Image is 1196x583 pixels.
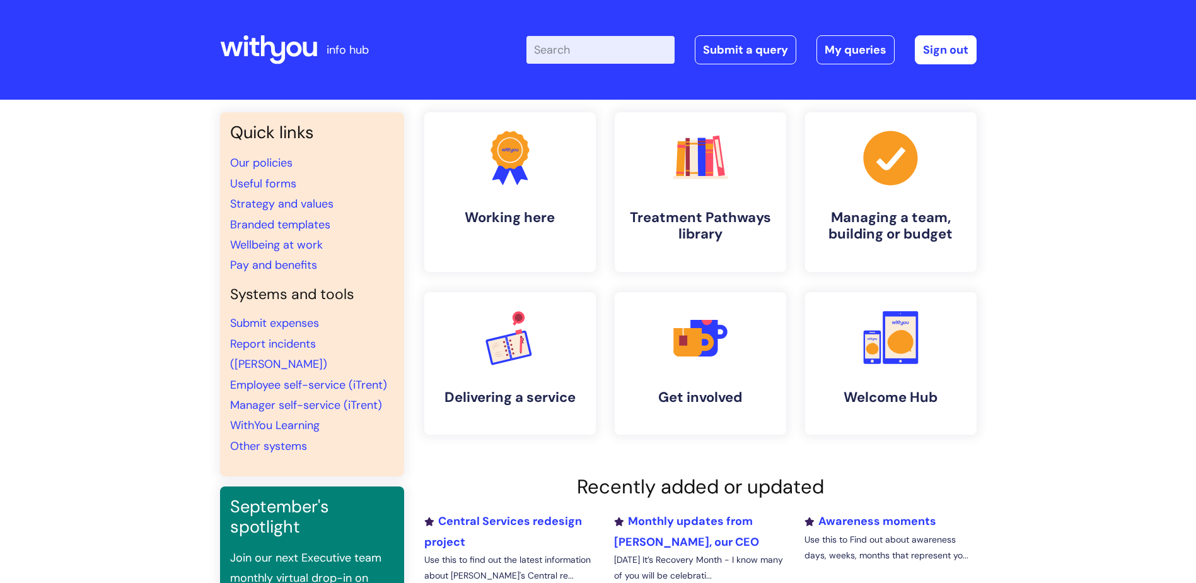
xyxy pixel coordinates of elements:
[816,35,895,64] a: My queries
[230,418,320,433] a: WithYou Learning
[526,35,977,64] div: | -
[327,40,369,60] p: info hub
[424,292,596,435] a: Delivering a service
[625,389,776,406] h4: Get involved
[695,35,796,64] a: Submit a query
[230,217,330,232] a: Branded templates
[230,176,296,191] a: Useful forms
[526,36,675,64] input: Search
[424,475,977,498] h2: Recently added or updated
[804,514,936,529] a: Awareness moments
[915,35,977,64] a: Sign out
[815,389,967,406] h4: Welcome Hub
[625,209,776,243] h4: Treatment Pathways library
[424,112,596,272] a: Working here
[615,292,786,435] a: Get involved
[230,497,394,538] h3: September's spotlight
[434,209,586,226] h4: Working here
[230,439,307,454] a: Other systems
[424,514,582,549] a: Central Services redesign project
[230,377,387,392] a: Employee self-service (iTrent)
[230,237,323,252] a: Wellbeing at work
[805,292,977,435] a: Welcome Hub
[230,196,334,211] a: Strategy and values
[805,112,977,272] a: Managing a team, building or budget
[230,397,382,413] a: Manager self-service (iTrent)
[230,257,317,273] a: Pay and benefits
[230,122,394,143] h3: Quick links
[804,532,976,563] p: Use this to Find out about awareness days, weeks, months that represent yo...
[815,209,967,243] h4: Managing a team, building or budget
[230,315,319,331] a: Submit expenses
[230,155,293,170] a: Our policies
[434,389,586,406] h4: Delivering a service
[615,112,786,272] a: Treatment Pathways library
[614,514,759,549] a: Monthly updates from [PERSON_NAME], our CEO
[230,286,394,303] h4: Systems and tools
[230,336,327,372] a: Report incidents ([PERSON_NAME])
